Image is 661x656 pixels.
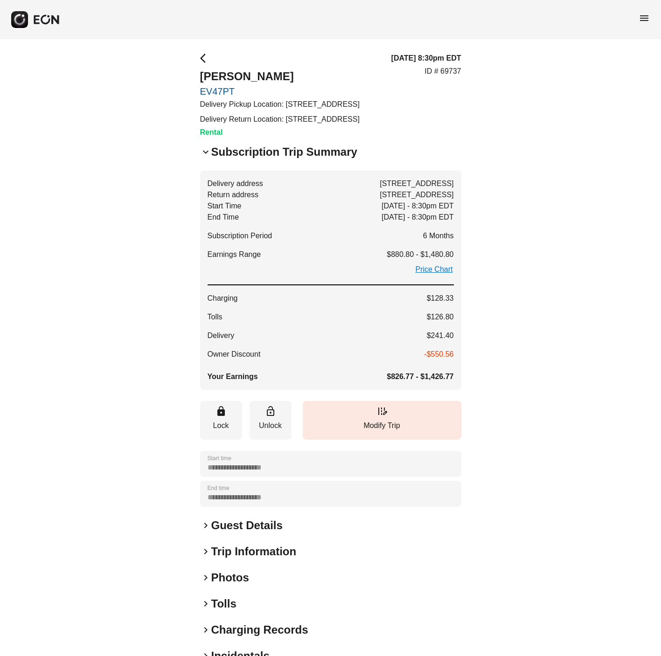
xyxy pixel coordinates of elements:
[205,420,237,431] p: Lock
[200,624,211,635] span: keyboard_arrow_right
[200,546,211,557] span: keyboard_arrow_right
[414,264,453,275] a: Price Chart
[211,145,357,159] h2: Subscription Trip Summary
[211,544,297,559] h2: Trip Information
[307,420,457,431] p: Modify Trip
[208,189,258,200] span: Return address
[200,572,211,583] span: keyboard_arrow_right
[200,146,211,158] span: keyboard_arrow_down
[208,178,263,189] span: Delivery address
[200,86,360,97] a: EV47PT
[424,349,453,360] span: -$550.56
[424,66,461,77] p: ID # 69737
[376,406,388,417] span: edit_road
[427,311,454,323] span: $126.80
[200,99,360,110] p: Delivery Pickup Location: [STREET_ADDRESS]
[254,420,287,431] p: Unlock
[303,401,461,440] button: Modify Trip
[265,406,276,417] span: lock_open
[250,401,292,440] button: Unlock
[208,293,238,304] span: Charging
[200,598,211,609] span: keyboard_arrow_right
[387,249,453,260] span: $880.80 - $1,480.80
[211,518,283,533] h2: Guest Details
[391,53,461,64] h3: [DATE] 8:30pm EDT
[382,200,453,212] span: [DATE] - 8:30pm EDT
[211,570,249,585] h2: Photos
[200,520,211,531] span: keyboard_arrow_right
[387,371,453,382] span: $826.77 - $1,426.77
[208,311,223,323] span: Tolls
[208,349,261,360] span: Owner Discount
[208,200,242,212] span: Start Time
[200,171,461,390] button: Delivery address[STREET_ADDRESS]Return address[STREET_ADDRESS]Start Time[DATE] - 8:30pm EDTEnd Ti...
[200,69,360,84] h2: [PERSON_NAME]
[208,212,239,223] span: End Time
[200,401,242,440] button: Lock
[423,230,454,242] span: 6 Months
[211,596,237,611] h2: Tolls
[200,53,211,64] span: arrow_back_ios
[208,249,261,260] span: Earnings Range
[427,293,454,304] span: $128.33
[639,13,650,24] span: menu
[382,212,453,223] span: [DATE] - 8:30pm EDT
[427,330,454,341] span: $241.40
[208,330,235,341] span: Delivery
[200,127,360,138] h3: Rental
[208,371,258,382] span: Your Earnings
[380,189,453,200] span: [STREET_ADDRESS]
[200,114,360,125] p: Delivery Return Location: [STREET_ADDRESS]
[208,230,272,242] span: Subscription Period
[211,622,308,637] h2: Charging Records
[380,178,453,189] span: [STREET_ADDRESS]
[216,406,227,417] span: lock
